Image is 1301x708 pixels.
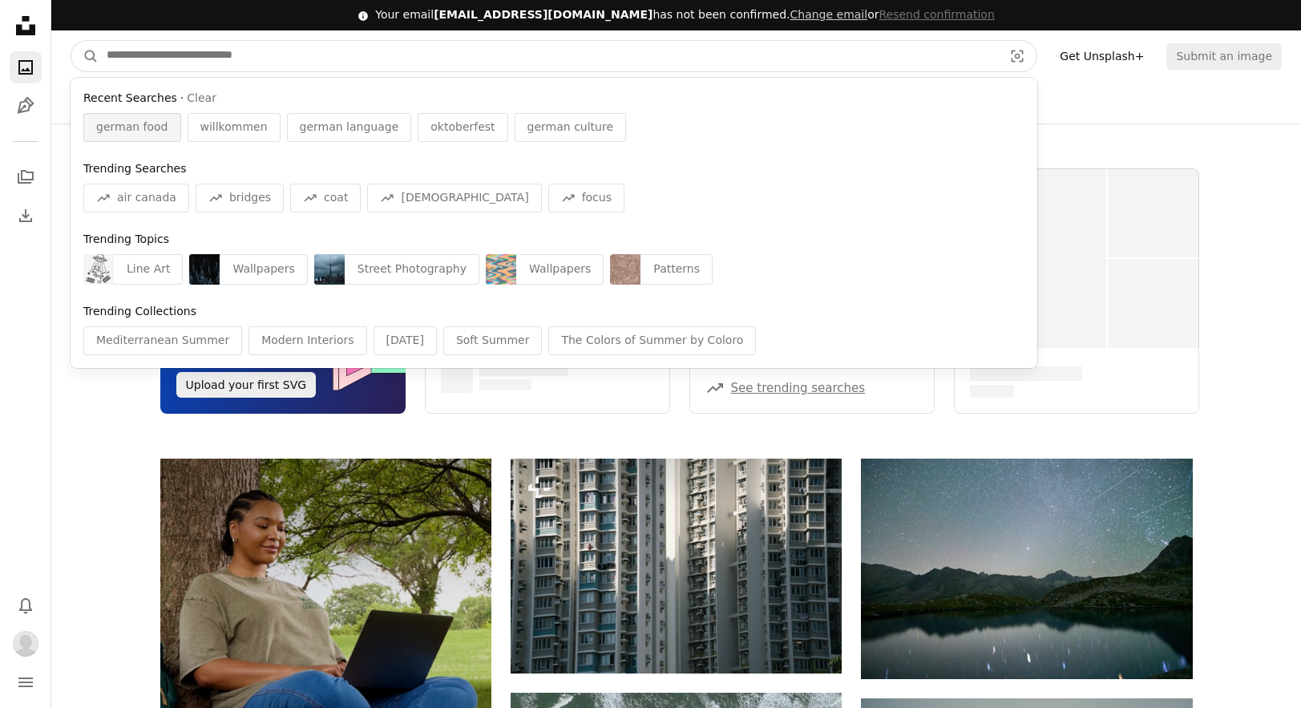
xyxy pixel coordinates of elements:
[324,190,348,206] span: coat
[117,190,176,206] span: air canada
[1166,43,1282,69] button: Submit an image
[10,51,42,83] a: Photos
[229,190,271,206] span: bridges
[83,91,1024,107] div: ·
[220,254,307,285] div: Wallpapers
[160,617,491,631] a: Woman using laptop while sitting under a tree
[479,379,531,390] span: – –––– ––––.
[83,326,242,355] div: Mediterranean Summer
[114,254,183,285] div: Line Art
[434,8,653,21] span: [EMAIL_ADDRESS][DOMAIN_NAME]
[10,200,42,232] a: Download History
[610,254,640,285] img: premium_vector-1736967617027-c9f55396949f
[83,91,177,107] span: Recent Searches
[640,254,713,285] div: Patterns
[879,7,994,23] button: Resend confirmation
[511,459,842,674] img: Tall apartment buildings with many windows and balconies.
[10,161,42,193] a: Collections
[374,326,437,355] div: [DATE]
[248,326,366,355] div: Modern Interiors
[401,190,528,206] span: [DEMOGRAPHIC_DATA]
[10,10,42,45] a: Home — Unsplash
[187,91,216,107] button: Clear
[10,589,42,621] button: Notifications
[486,254,516,285] img: premium_vector-1750777519295-a392f7ef3d63
[998,41,1036,71] button: Visual search
[443,326,542,355] div: Soft Summer
[1050,43,1154,69] a: Get Unsplash+
[200,119,268,136] span: willkommen
[970,385,1015,398] span: –– ––– –––
[83,162,186,175] span: Trending Searches
[527,119,613,136] span: german culture
[176,372,317,398] button: Upload your first SVG
[96,119,168,136] span: german food
[516,254,604,285] div: Wallpapers
[548,326,756,355] div: The Colors of Summer by Coloro
[970,366,1083,381] span: –– –––– –––– –––– ––
[790,8,867,21] a: Change email
[861,561,1192,576] a: Starry night sky over a calm mountain lake
[300,119,399,136] span: german language
[479,362,569,376] span: –– –––– ––– ––––
[430,119,495,136] span: oktoberfest
[10,666,42,698] button: Menu
[511,558,842,572] a: Tall apartment buildings with many windows and balconies.
[71,40,1037,72] form: Find visuals sitewide
[731,381,866,395] a: See trending searches
[83,305,196,318] span: Trending Collections
[314,254,345,285] img: photo-1756135154174-add625f8721a
[83,233,169,245] span: Trending Topics
[13,631,38,657] img: Avatar of user Mikaela Garcia
[10,90,42,122] a: Illustrations
[790,8,994,21] span: or
[83,254,114,285] img: premium_vector-1752709911696-27a744dc32d9
[345,254,479,285] div: Street Photography
[861,459,1192,679] img: Starry night sky over a calm mountain lake
[189,254,220,285] img: premium_photo-1675873580289-213b32be1f1a
[71,41,99,71] button: Search Unsplash
[375,7,995,23] div: Your email has not been confirmed.
[582,190,612,206] span: focus
[10,628,42,660] button: Profile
